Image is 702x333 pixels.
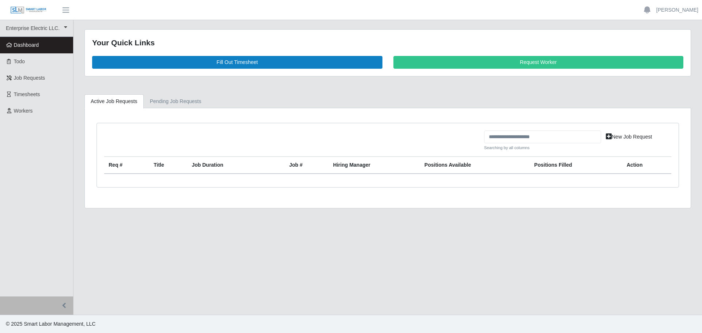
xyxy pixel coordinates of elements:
[92,37,683,49] div: Your Quick Links
[14,58,25,64] span: Todo
[84,94,144,109] a: Active Job Requests
[14,91,40,97] span: Timesheets
[104,157,149,174] th: Req #
[622,157,671,174] th: Action
[285,157,329,174] th: Job #
[14,42,39,48] span: Dashboard
[187,157,267,174] th: Job Duration
[601,130,657,143] a: New Job Request
[530,157,622,174] th: Positions Filled
[393,56,684,69] a: Request Worker
[149,157,187,174] th: Title
[14,75,45,81] span: Job Requests
[92,56,382,69] a: Fill Out Timesheet
[329,157,420,174] th: Hiring Manager
[14,108,33,114] span: Workers
[144,94,208,109] a: Pending Job Requests
[420,157,530,174] th: Positions Available
[10,6,47,14] img: SLM Logo
[484,145,601,151] small: Searching by all columns
[656,6,698,14] a: [PERSON_NAME]
[6,321,95,327] span: © 2025 Smart Labor Management, LLC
